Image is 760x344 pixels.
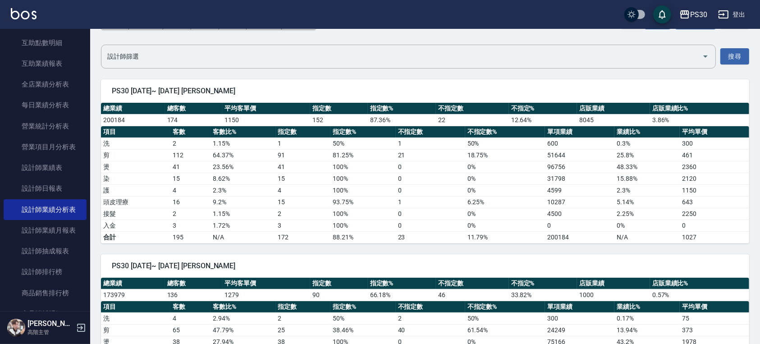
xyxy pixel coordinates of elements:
td: 4 [170,312,211,324]
td: 152 [310,114,367,126]
td: 15.88 % [614,173,680,184]
td: 173979 [101,289,165,301]
a: 商品消耗明細 [4,303,87,324]
span: PS30 [DATE]~ [DATE] [PERSON_NAME] [112,87,738,96]
a: 營業項目月分析表 [4,137,87,157]
img: Person [7,319,25,337]
th: 店販業績比% [650,103,749,115]
th: 總業績 [101,278,165,289]
td: 1279 [222,289,311,301]
td: 1 [276,138,330,149]
button: save [653,5,671,23]
td: 3 [170,220,211,231]
th: 總客數 [165,103,222,115]
td: 90 [310,289,367,301]
td: 1000 [577,289,650,301]
td: 41 [276,161,330,173]
td: 93.75 % [330,196,396,208]
td: 25.8 % [614,149,680,161]
td: 18.75 % [465,149,545,161]
td: 洗 [101,138,170,149]
td: 112 [170,149,211,161]
td: 51644 [545,149,614,161]
td: 100 % [330,184,396,196]
td: 40 [396,324,465,336]
th: 業績比% [614,126,680,138]
button: PS30 [676,5,711,24]
td: 0 [396,208,465,220]
td: 8045 [577,114,650,126]
td: 0 % [465,220,545,231]
td: 0 % [465,184,545,196]
td: 88.21% [330,231,396,243]
td: 22 [436,114,508,126]
a: 營業統計分析表 [4,116,87,137]
td: 50 % [330,312,396,324]
th: 指定數% [330,126,396,138]
td: 136 [165,289,222,301]
td: 0 [680,220,749,231]
button: 搜尋 [720,48,749,65]
th: 客數比% [211,126,276,138]
td: 4 [276,184,330,196]
a: 每日業績分析表 [4,95,87,115]
td: 5.14 % [614,196,680,208]
td: 2120 [680,173,749,184]
a: 設計師業績分析表 [4,199,87,220]
td: 0 [396,184,465,196]
td: 300 [545,312,614,324]
td: 200184 [545,231,614,243]
td: 1150 [222,114,311,126]
th: 平均客單價 [222,278,311,289]
td: 0 [545,220,614,231]
td: 2 [170,138,211,149]
a: 設計師業績月報表 [4,220,87,241]
td: 600 [545,138,614,149]
button: 登出 [714,6,749,23]
td: 0 [396,220,465,231]
img: Logo [11,8,37,19]
td: 23 [396,231,465,243]
th: 業績比% [614,301,680,313]
th: 不指定% [509,103,577,115]
td: 87.36 % [368,114,436,126]
th: 不指定數% [465,126,545,138]
td: 6.25 % [465,196,545,208]
td: 91 [276,149,330,161]
td: 4599 [545,184,614,196]
a: 設計師日報表 [4,178,87,199]
td: 16 [170,196,211,208]
td: 174 [165,114,222,126]
td: 11.79% [465,231,545,243]
td: 50 % [465,312,545,324]
td: 0 [396,161,465,173]
th: 總業績 [101,103,165,115]
span: PS30 [DATE]~ [DATE] [PERSON_NAME] [112,261,738,271]
a: 設計師業績表 [4,157,87,178]
th: 客數 [170,301,211,313]
td: 9.2 % [211,196,276,208]
td: 8.62 % [211,173,276,184]
th: 單項業績 [545,126,614,138]
td: 1 [396,196,465,208]
td: 100 % [330,208,396,220]
td: 4500 [545,208,614,220]
td: 61.54 % [465,324,545,336]
td: 81.25 % [330,149,396,161]
table: a dense table [101,126,749,243]
td: 100 % [330,173,396,184]
button: Open [698,49,713,64]
a: 設計師抽成報表 [4,241,87,261]
th: 平均單價 [680,301,749,313]
th: 總客數 [165,278,222,289]
td: 頭皮理療 [101,196,170,208]
td: 1027 [680,231,749,243]
th: 不指定數 [436,278,508,289]
td: 1.72 % [211,220,276,231]
td: 2360 [680,161,749,173]
td: 47.79 % [211,324,276,336]
th: 店販業績 [577,278,650,289]
th: 不指定數% [465,301,545,313]
td: 2 [276,208,330,220]
th: 店販業績 [577,103,650,115]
